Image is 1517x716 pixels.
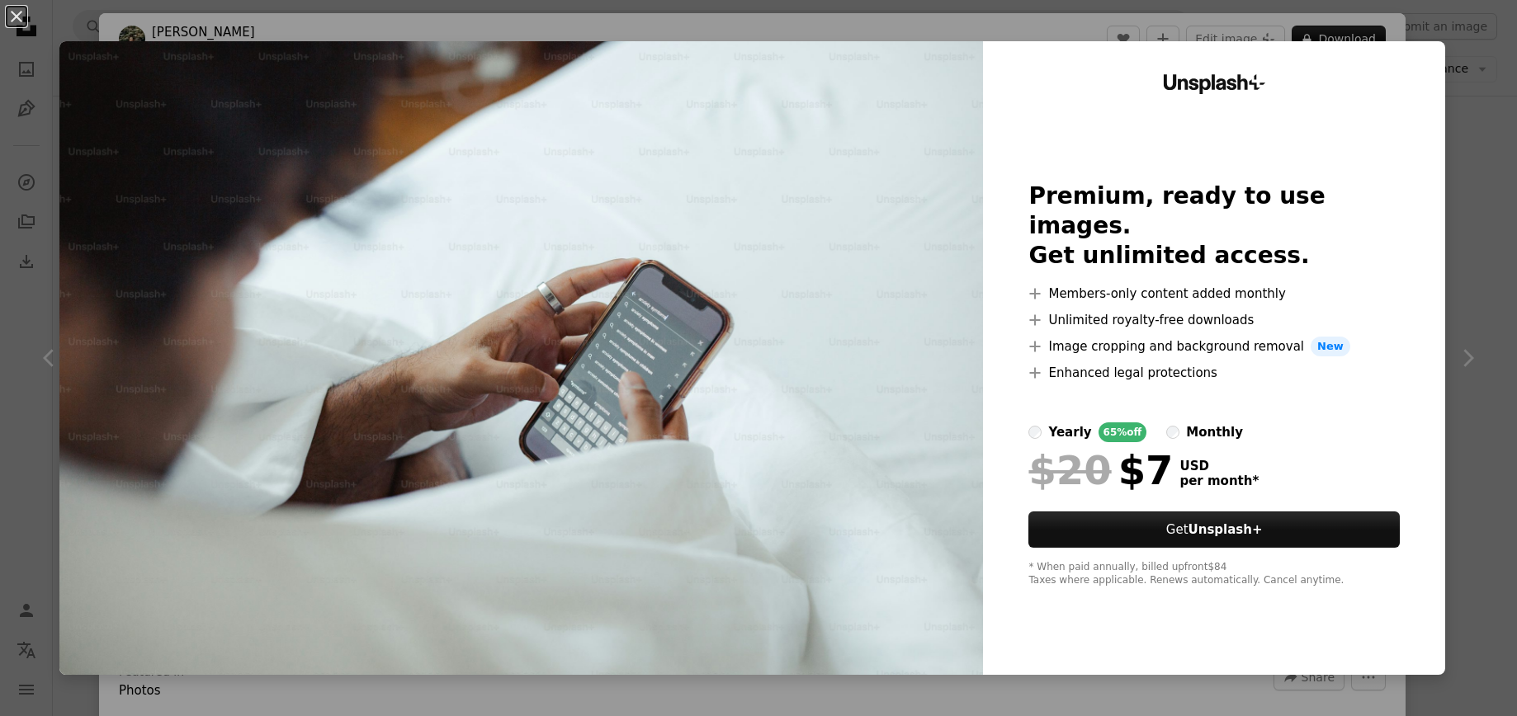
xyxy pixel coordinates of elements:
span: per month * [1179,473,1259,488]
div: $7 [1028,449,1173,492]
strong: Unsplash+ [1189,522,1263,537]
li: Image cropping and background removal [1028,337,1399,356]
h2: Premium, ready to use images. Get unlimited access. [1028,181,1399,271]
span: USD [1179,459,1259,473]
div: monthly [1186,422,1243,442]
div: 65% off [1099,422,1147,442]
li: Unlimited royalty-free downloads [1028,310,1399,330]
div: * When paid annually, billed upfront $84 Taxes where applicable. Renews automatically. Cancel any... [1028,561,1399,587]
li: Members-only content added monthly [1028,284,1399,304]
span: New [1311,337,1350,356]
div: yearly [1048,422,1091,442]
span: $20 [1028,449,1111,492]
input: monthly [1166,426,1179,439]
input: yearly65%off [1028,426,1042,439]
li: Enhanced legal protections [1028,363,1399,383]
button: GetUnsplash+ [1028,511,1399,548]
